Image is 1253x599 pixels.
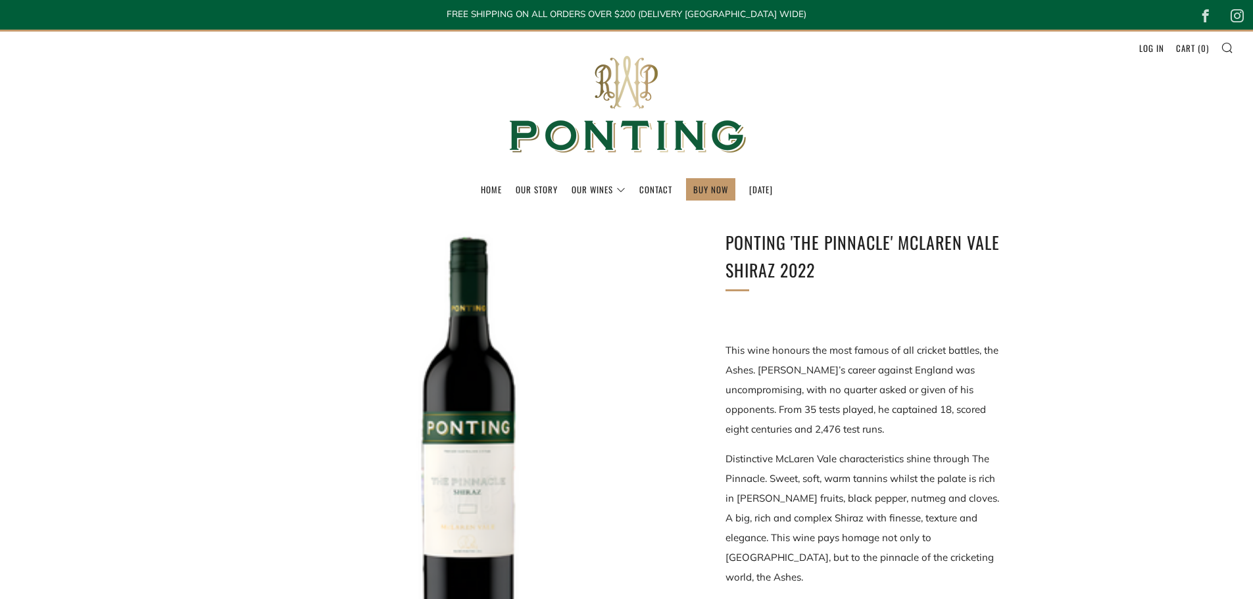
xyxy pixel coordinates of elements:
a: Our Wines [572,179,626,200]
p: This wine honours the most famous of all cricket battles, the Ashes. [PERSON_NAME]’s career again... [725,341,1002,439]
a: Contact [639,179,672,200]
a: Home [481,179,502,200]
a: Log in [1139,37,1164,59]
p: Distinctive McLaren Vale characteristics shine through The Pinnacle. Sweet, soft, warm tannins wh... [725,449,1002,587]
h1: Ponting 'The Pinnacle' McLaren Vale Shiraz 2022 [725,229,1002,283]
a: Our Story [516,179,558,200]
a: Cart (0) [1176,37,1209,59]
a: BUY NOW [693,179,728,200]
a: [DATE] [749,179,773,200]
img: Ponting Wines [495,32,758,178]
span: 0 [1201,41,1206,55]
